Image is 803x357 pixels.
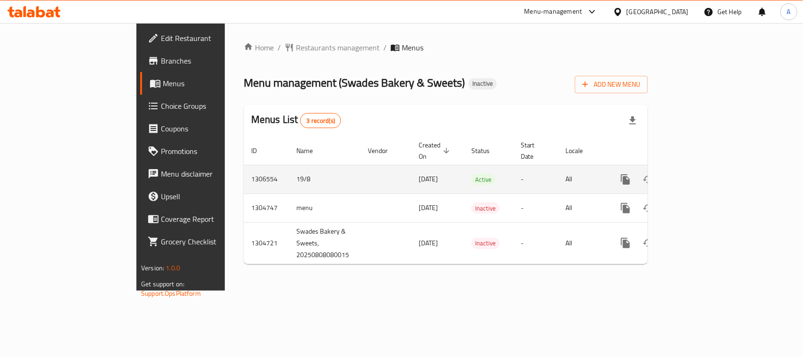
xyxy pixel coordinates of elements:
[471,238,500,249] div: Inactive
[161,146,263,157] span: Promotions
[161,55,263,66] span: Branches
[575,76,648,93] button: Add New Menu
[141,287,201,300] a: Support.OpsPlatform
[244,42,648,53] nav: breadcrumb
[566,145,596,156] span: Locale
[558,194,607,222] td: All
[140,230,270,253] a: Grocery Checklist
[251,145,269,156] span: ID
[161,100,263,112] span: Choice Groups
[140,49,270,72] a: Branches
[471,238,500,249] span: Inactive
[471,203,500,214] div: Inactive
[161,168,263,179] span: Menu disclaimer
[289,222,360,264] td: Swades Bakery & Sweets, 20250808080015
[614,197,637,219] button: more
[140,162,270,185] a: Menu disclaimer
[140,117,270,140] a: Coupons
[140,27,270,49] a: Edit Restaurant
[301,116,341,125] span: 3 record(s)
[471,203,500,214] span: Inactive
[383,42,387,53] li: /
[140,95,270,117] a: Choice Groups
[140,208,270,230] a: Coverage Report
[614,232,637,254] button: more
[471,174,495,185] span: Active
[296,145,325,156] span: Name
[140,185,270,208] a: Upsell
[525,6,582,17] div: Menu-management
[166,262,180,274] span: 1.0.0
[251,113,341,128] h2: Menus List
[419,202,438,214] span: [DATE]
[513,165,558,194] td: -
[637,197,660,219] button: Change Status
[368,145,400,156] span: Vendor
[558,222,607,264] td: All
[419,237,438,249] span: [DATE]
[607,137,712,165] th: Actions
[513,222,558,264] td: -
[244,137,712,264] table: enhanced table
[296,42,380,53] span: Restaurants management
[469,80,497,88] span: Inactive
[278,42,281,53] li: /
[163,78,263,89] span: Menus
[787,7,791,17] span: A
[161,191,263,202] span: Upsell
[161,236,263,247] span: Grocery Checklist
[161,123,263,134] span: Coupons
[637,232,660,254] button: Change Status
[244,72,465,93] span: Menu management ( Swades Bakery & Sweets )
[140,140,270,162] a: Promotions
[627,7,689,17] div: [GEOGRAPHIC_DATA]
[419,139,453,162] span: Created On
[558,165,607,194] td: All
[637,168,660,191] button: Change Status
[521,139,547,162] span: Start Date
[285,42,380,53] a: Restaurants management
[621,109,644,132] div: Export file
[161,32,263,44] span: Edit Restaurant
[471,145,502,156] span: Status
[141,278,184,290] span: Get support on:
[582,79,640,90] span: Add New Menu
[140,72,270,95] a: Menus
[469,78,497,89] div: Inactive
[614,168,637,191] button: more
[161,213,263,225] span: Coverage Report
[289,194,360,222] td: menu
[402,42,423,53] span: Menus
[513,194,558,222] td: -
[141,262,164,274] span: Version:
[300,113,341,128] div: Total records count
[419,173,438,185] span: [DATE]
[289,165,360,194] td: 19/8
